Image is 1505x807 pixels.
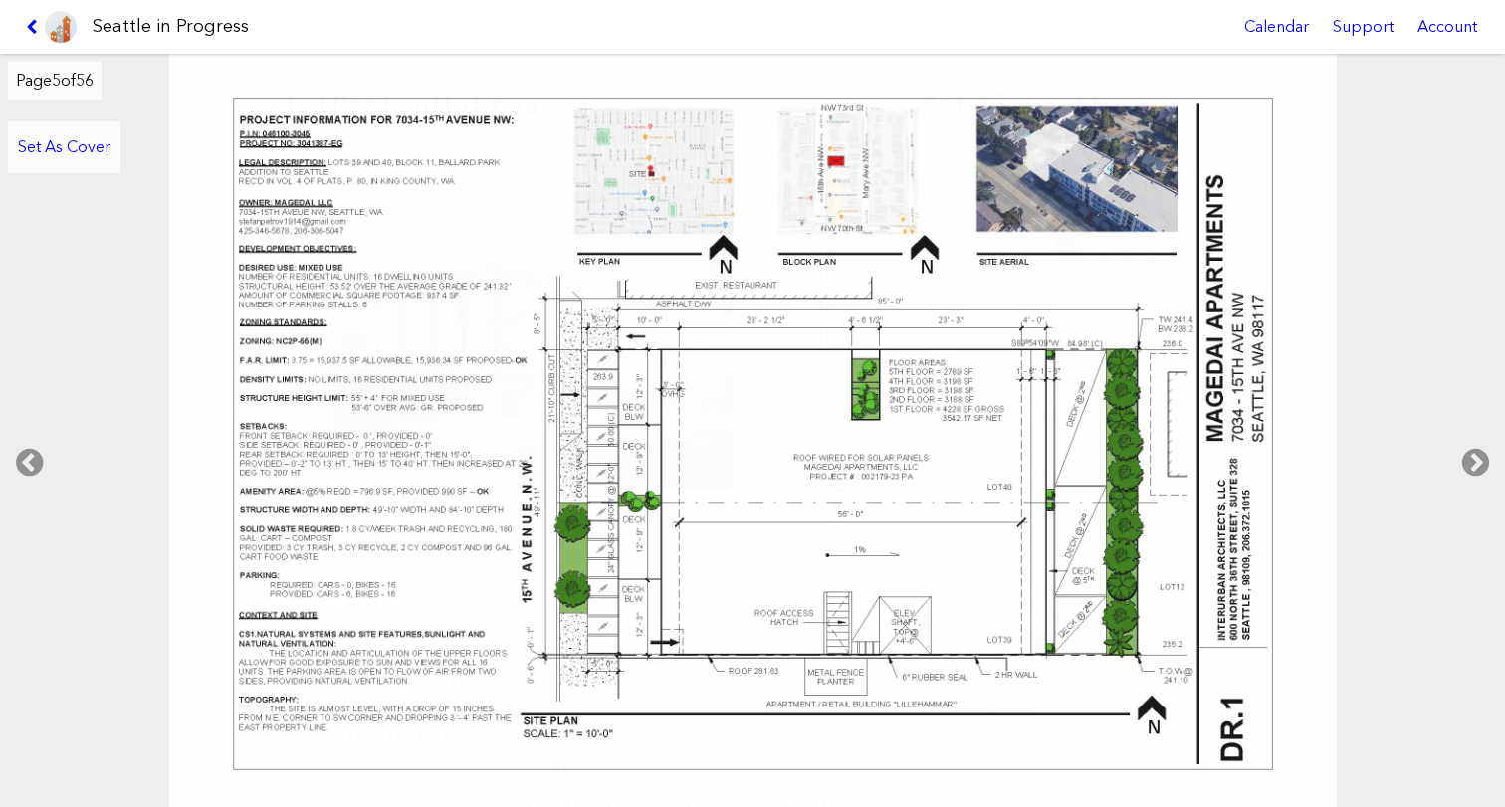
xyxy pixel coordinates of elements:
[8,62,102,100] div: Page of
[76,71,94,90] span: 56
[93,14,249,39] h1: Seattle in Progress
[8,121,120,173] button: Set As Cover
[52,71,61,90] span: 5
[45,11,77,43] img: favicon-96x96.png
